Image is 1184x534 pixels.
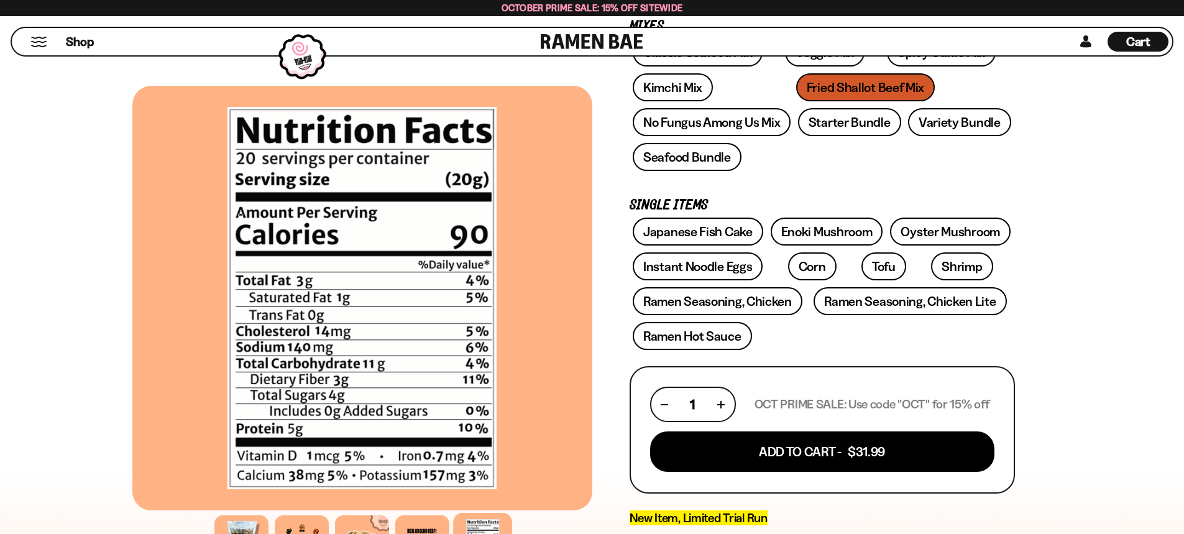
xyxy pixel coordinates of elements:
[630,200,1015,211] p: Single Items
[771,218,883,246] a: Enoki Mushroom
[861,252,906,280] a: Tofu
[30,37,47,47] button: Mobile Menu Trigger
[755,397,989,412] p: OCT PRIME SALE: Use code "OCT" for 15% off
[633,73,713,101] a: Kimchi Mix
[650,431,994,472] button: Add To Cart - $31.99
[66,34,94,50] span: Shop
[1126,34,1150,49] span: Cart
[502,2,683,14] span: October Prime Sale: 15% off Sitewide
[931,252,993,280] a: Shrimp
[633,143,741,171] a: Seafood Bundle
[798,108,901,136] a: Starter Bundle
[66,32,94,52] a: Shop
[908,108,1011,136] a: Variety Bundle
[630,510,768,525] span: New Item, Limited Trial Run
[633,108,791,136] a: No Fungus Among Us Mix
[814,287,1006,315] a: Ramen Seasoning, Chicken Lite
[890,218,1011,246] a: Oyster Mushroom
[1108,28,1168,55] div: Cart
[690,397,695,412] span: 1
[788,252,837,280] a: Corn
[633,252,763,280] a: Instant Noodle Eggs
[633,218,763,246] a: Japanese Fish Cake
[633,287,802,315] a: Ramen Seasoning, Chicken
[633,322,752,350] a: Ramen Hot Sauce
